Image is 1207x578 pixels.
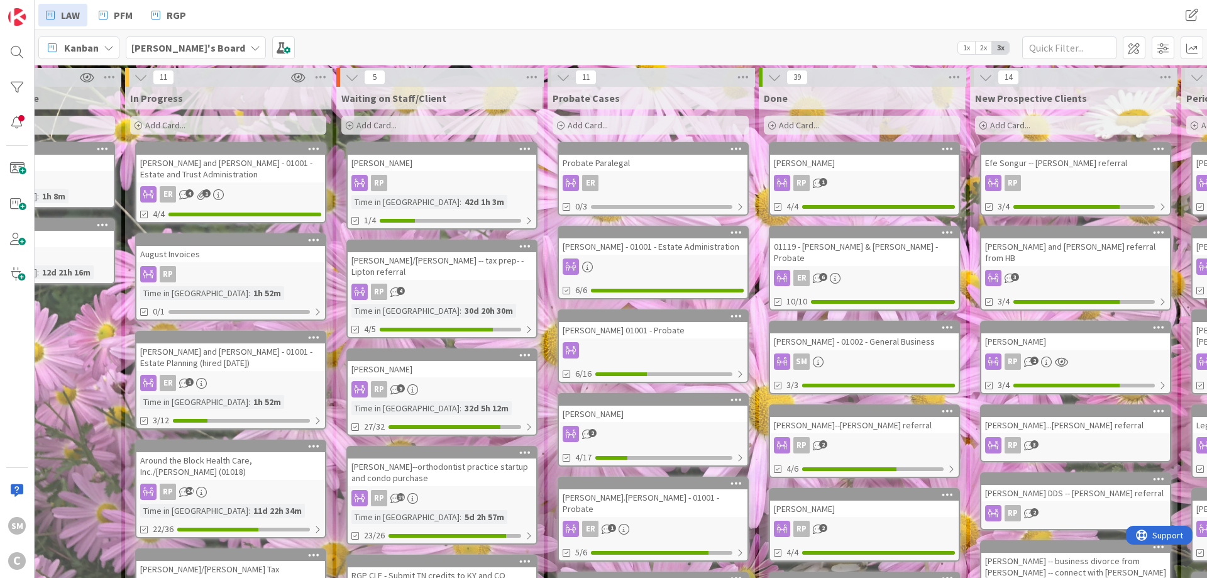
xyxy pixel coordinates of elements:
[1030,440,1039,448] span: 3
[769,226,960,311] a: 01119 - [PERSON_NAME] & [PERSON_NAME] - ProbateER10/10
[575,200,587,213] span: 0/3
[371,490,387,506] div: RP
[202,189,211,197] span: 1
[136,343,325,371] div: [PERSON_NAME] and [PERSON_NAME] - 01001 - Estate Planning (hired [DATE])
[160,375,176,391] div: ER
[998,295,1010,308] span: 3/4
[769,404,960,478] a: [PERSON_NAME]--[PERSON_NAME] referralRP4/6
[819,524,827,532] span: 2
[371,175,387,191] div: RP
[770,406,959,433] div: [PERSON_NAME]--[PERSON_NAME] referral
[114,8,133,23] span: PFM
[1005,175,1021,191] div: RP
[559,311,747,338] div: [PERSON_NAME] 01001 - Probate
[1005,505,1021,521] div: RP
[981,333,1170,350] div: [PERSON_NAME]
[770,238,959,266] div: 01119 - [PERSON_NAME] & [PERSON_NAME] - Probate
[770,501,959,517] div: [PERSON_NAME]
[26,2,57,17] span: Support
[793,353,810,370] div: SM
[160,266,176,282] div: RP
[958,42,975,54] span: 1x
[980,142,1171,216] a: Efe Songur -- [PERSON_NAME] referralRP3/4
[980,321,1171,394] a: [PERSON_NAME]RP3/4
[819,440,827,448] span: 2
[351,401,460,415] div: Time in [GEOGRAPHIC_DATA]
[770,270,959,286] div: ER
[153,414,169,427] span: 3/12
[793,521,810,537] div: RP
[135,331,326,430] a: [PERSON_NAME] and [PERSON_NAME] - 01001 - Estate Planning (hired [DATE])ERTime in [GEOGRAPHIC_DAT...
[793,437,810,453] div: RP
[1005,353,1021,370] div: RP
[348,447,536,486] div: [PERSON_NAME]--orthodontist practice startup and condo purchase
[769,142,960,216] a: [PERSON_NAME]RP4/4
[364,70,385,85] span: 5
[559,322,747,338] div: [PERSON_NAME] 01001 - Probate
[981,417,1170,433] div: [PERSON_NAME]...[PERSON_NAME] referral
[553,92,620,104] span: Probate Cases
[793,175,810,191] div: RP
[558,226,749,299] a: [PERSON_NAME] - 01001 - Estate Administration6/6
[136,375,325,391] div: ER
[992,42,1009,54] span: 3x
[185,487,194,495] span: 24
[460,195,461,209] span: :
[135,440,326,538] a: Around the Block Health Care, Inc./[PERSON_NAME] (01018)RPTime in [GEOGRAPHIC_DATA]:11d 22h 34m22/36
[769,488,960,562] a: [PERSON_NAME]RP4/4
[135,233,326,321] a: August InvoicesRPTime in [GEOGRAPHIC_DATA]:1h 52m0/1
[461,195,507,209] div: 42d 1h 3m
[559,155,747,171] div: Probate Paralegal
[582,175,598,191] div: ER
[461,304,516,318] div: 30d 20h 30m
[37,189,39,203] span: :
[153,70,174,85] span: 11
[460,401,461,415] span: :
[975,42,992,54] span: 2x
[136,332,325,371] div: [PERSON_NAME] and [PERSON_NAME] - 01001 - Estate Planning (hired [DATE])
[346,446,537,545] a: [PERSON_NAME]--orthodontist practice startup and condo purchaseRPTime in [GEOGRAPHIC_DATA]:5d 2h ...
[558,142,749,216] a: Probate ParalegalER0/3
[764,92,788,104] span: Done
[981,353,1170,370] div: RP
[153,523,174,536] span: 22/36
[153,305,165,318] span: 0/1
[769,321,960,394] a: [PERSON_NAME] - 01002 - General BusinessSM3/3
[136,246,325,262] div: August Invoices
[348,459,536,486] div: [PERSON_NAME]--orthodontist practice startup and condo purchase
[998,379,1010,392] span: 3/4
[770,437,959,453] div: RP
[136,186,325,203] div: ER
[981,143,1170,171] div: Efe Songur -- [PERSON_NAME] referral
[136,143,325,182] div: [PERSON_NAME] and [PERSON_NAME] - 01001 - Estate and Trust Administration
[348,361,536,377] div: [PERSON_NAME]
[136,235,325,262] div: August Invoices
[371,284,387,300] div: RP
[981,238,1170,266] div: [PERSON_NAME] and [PERSON_NAME] referral from HB
[981,474,1170,501] div: [PERSON_NAME] DDS -- [PERSON_NAME] referral
[770,489,959,517] div: [PERSON_NAME]
[575,367,592,381] span: 6/16
[160,484,176,500] div: RP
[559,175,747,191] div: ER
[559,521,747,537] div: ER
[786,200,798,213] span: 4/4
[559,227,747,255] div: [PERSON_NAME] - 01001 - Estate Administration
[348,175,536,191] div: RP
[770,333,959,350] div: [PERSON_NAME] - 01002 - General Business
[786,379,798,392] span: 3/3
[1005,437,1021,453] div: RP
[770,227,959,266] div: 01119 - [PERSON_NAME] & [PERSON_NAME] - Probate
[460,510,461,524] span: :
[364,323,376,336] span: 4/5
[64,40,99,55] span: Kanban
[575,284,587,297] span: 6/6
[980,472,1171,530] a: [PERSON_NAME] DDS -- [PERSON_NAME] referralRP
[608,524,616,532] span: 1
[364,214,376,227] span: 1/4
[980,404,1171,462] a: [PERSON_NAME]...[PERSON_NAME] referralRP
[981,175,1170,191] div: RP
[980,226,1171,311] a: [PERSON_NAME] and [PERSON_NAME] referral from HB3/4
[348,252,536,280] div: [PERSON_NAME]/[PERSON_NAME] -- tax prep- - Lipton referral
[786,70,808,85] span: 39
